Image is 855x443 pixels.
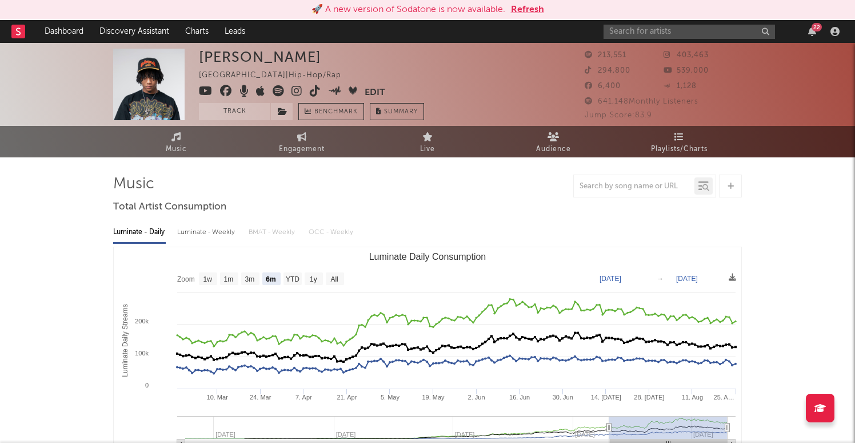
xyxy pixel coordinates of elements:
text: 11. Aug [682,394,703,401]
span: Jump Score: 83.9 [585,112,652,119]
text: 2. Jun [468,394,485,401]
span: 1,128 [664,82,697,90]
a: Music [113,126,239,157]
span: 641,148 Monthly Listeners [585,98,698,105]
a: Live [365,126,490,157]
input: Search for artists [604,25,775,39]
div: [GEOGRAPHIC_DATA] | Hip-Hop/Rap [199,69,354,82]
span: Audience [536,143,571,156]
text: 16. Jun [509,394,530,401]
text: 21. Apr [337,394,357,401]
span: 539,000 [664,67,709,74]
button: 22 [808,27,816,36]
text: Zoom [177,275,195,283]
text: 200k [135,318,149,325]
span: Benchmark [314,105,358,119]
text: [DATE] [600,275,621,283]
span: 403,463 [664,52,709,59]
a: Engagement [239,126,365,157]
span: Total Artist Consumption [113,200,226,214]
a: Dashboard [37,20,91,43]
text: 28. [DATE] [634,394,664,401]
div: Luminate - Daily [113,223,166,242]
text: YTD [286,275,299,283]
text: 10. Mar [207,394,229,401]
text: Luminate Daily Streams [121,304,129,377]
input: Search by song name or URL [574,182,694,191]
div: Luminate - Weekly [177,223,237,242]
div: 22 [812,23,822,31]
button: Summary [370,103,424,120]
text: [DATE] [676,275,698,283]
text: 1m [224,275,234,283]
text: 25. A… [714,394,734,401]
span: Summary [384,109,418,115]
a: Benchmark [298,103,364,120]
button: Track [199,103,270,120]
span: 294,800 [585,67,630,74]
text: 19. May [422,394,445,401]
text: 7. Apr [295,394,312,401]
button: Refresh [511,3,544,17]
text: 3m [245,275,255,283]
a: Discovery Assistant [91,20,177,43]
text: → [657,275,664,283]
span: Music [166,143,187,156]
span: Live [420,143,435,156]
a: Leads [217,20,253,43]
a: Audience [490,126,616,157]
text: All [330,275,338,283]
a: Charts [177,20,217,43]
button: Edit [365,85,385,100]
text: 6m [266,275,275,283]
text: 30. Jun [553,394,573,401]
text: 5. May [381,394,400,401]
text: 1w [203,275,213,283]
text: 1y [310,275,317,283]
span: 213,551 [585,52,626,59]
text: 100k [135,350,149,357]
text: Luminate Daily Consumption [369,252,486,262]
div: [PERSON_NAME] [199,49,321,65]
span: Engagement [279,143,325,156]
text: 14. [DATE] [591,394,621,401]
text: 24. Mar [250,394,271,401]
span: Playlists/Charts [651,143,708,156]
a: Playlists/Charts [616,126,742,157]
text: 0 [145,382,149,389]
span: 6,400 [585,82,621,90]
div: 🚀 A new version of Sodatone is now available. [311,3,505,17]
